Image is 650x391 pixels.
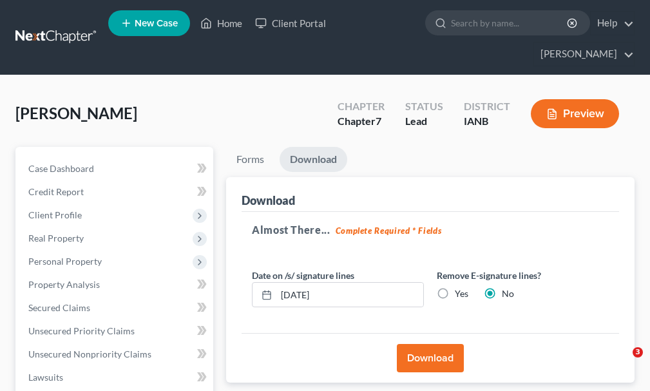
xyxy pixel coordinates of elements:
[376,115,381,127] span: 7
[252,269,354,282] label: Date on /s/ signature lines
[437,269,609,282] label: Remove E-signature lines?
[534,43,634,66] a: [PERSON_NAME]
[18,296,213,319] a: Secured Claims
[280,147,347,172] a: Download
[405,114,443,129] div: Lead
[15,104,137,122] span: [PERSON_NAME]
[135,19,178,28] span: New Case
[28,186,84,197] span: Credit Report
[194,12,249,35] a: Home
[28,279,100,290] span: Property Analysis
[18,157,213,180] a: Case Dashboard
[464,114,510,129] div: IANB
[397,344,464,372] button: Download
[28,209,82,220] span: Client Profile
[28,163,94,174] span: Case Dashboard
[18,273,213,296] a: Property Analysis
[591,12,634,35] a: Help
[28,325,135,336] span: Unsecured Priority Claims
[405,99,443,114] div: Status
[18,343,213,366] a: Unsecured Nonpriority Claims
[28,302,90,313] span: Secured Claims
[451,11,569,35] input: Search by name...
[252,222,609,238] h5: Almost There...
[338,114,385,129] div: Chapter
[28,233,84,243] span: Real Property
[18,319,213,343] a: Unsecured Priority Claims
[226,147,274,172] a: Forms
[276,283,423,307] input: MM/DD/YYYY
[28,348,151,359] span: Unsecured Nonpriority Claims
[455,287,468,300] label: Yes
[606,347,637,378] iframe: Intercom live chat
[28,256,102,267] span: Personal Property
[633,347,643,358] span: 3
[28,372,63,383] span: Lawsuits
[18,366,213,389] a: Lawsuits
[336,225,442,236] strong: Complete Required * Fields
[338,99,385,114] div: Chapter
[242,193,295,208] div: Download
[502,287,514,300] label: No
[464,99,510,114] div: District
[531,99,619,128] button: Preview
[249,12,332,35] a: Client Portal
[18,180,213,204] a: Credit Report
